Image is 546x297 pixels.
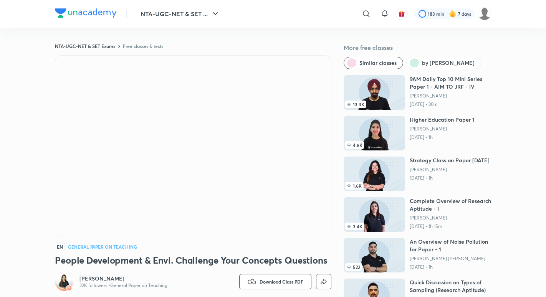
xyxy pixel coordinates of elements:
span: 13.3K [345,101,366,108]
img: Company Logo [55,8,117,18]
p: [DATE] • 1h [410,175,490,181]
a: Avatarbadge [55,272,73,291]
span: Download Class PDF [260,279,303,285]
button: NTA-UGC-NET & SET ... [136,6,225,21]
button: avatar [395,8,408,20]
span: 4.6K [345,141,364,149]
img: badge [66,285,72,290]
h6: Complete Overview of Research Aptitude - I [410,197,491,213]
a: Free classes & tests [123,43,163,49]
span: EN [55,243,65,251]
h6: Strategy Class on Paper [DATE] [410,157,490,164]
a: NTA-UGC-NET & SET Exams [55,43,115,49]
img: avatar [398,10,405,17]
h6: Quick Discussion on Types of Sampling (Research Aptitude) [410,279,491,294]
p: 22K followers • General Paper on Teaching [79,282,167,289]
button: by Niharika Bhagtani [406,57,481,69]
h6: An Overview of Noise Pollution for Paper - 1 [410,238,491,253]
img: ravleen kaur [478,7,491,20]
a: [PERSON_NAME] [410,126,475,132]
span: by Niharika Bhagtani [422,59,475,67]
iframe: Class [55,56,331,236]
span: 1.6K [345,182,363,190]
h5: More free classes [344,43,491,52]
a: [PERSON_NAME] [410,215,491,221]
p: [DATE] • 1h 15m [410,223,491,229]
h3: People Development & Envi. Challenge Your Concepts Questions [55,254,331,266]
h4: General Paper on Teaching [68,244,137,249]
button: Download Class PDF [239,274,311,289]
span: Similar classes [359,59,397,67]
a: [PERSON_NAME] [79,275,167,282]
h6: 9AM Daily Top 10 Mini Series Paper 1 - AIM TO JRF - IV [410,75,491,91]
p: [DATE] • 1h [410,134,475,140]
img: Avatar [56,274,72,289]
span: 522 [345,263,362,271]
a: Company Logo [55,8,117,20]
button: Similar classes [344,57,403,69]
span: 3.4K [345,223,364,230]
a: [PERSON_NAME] [410,93,491,99]
a: [PERSON_NAME] [PERSON_NAME] [410,256,491,262]
a: [PERSON_NAME] [410,167,490,173]
p: [DATE] • 30m [410,101,491,107]
p: [DATE] • 1h [410,264,491,270]
h6: Higher Education Paper 1 [410,116,475,124]
img: streak [449,10,457,18]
